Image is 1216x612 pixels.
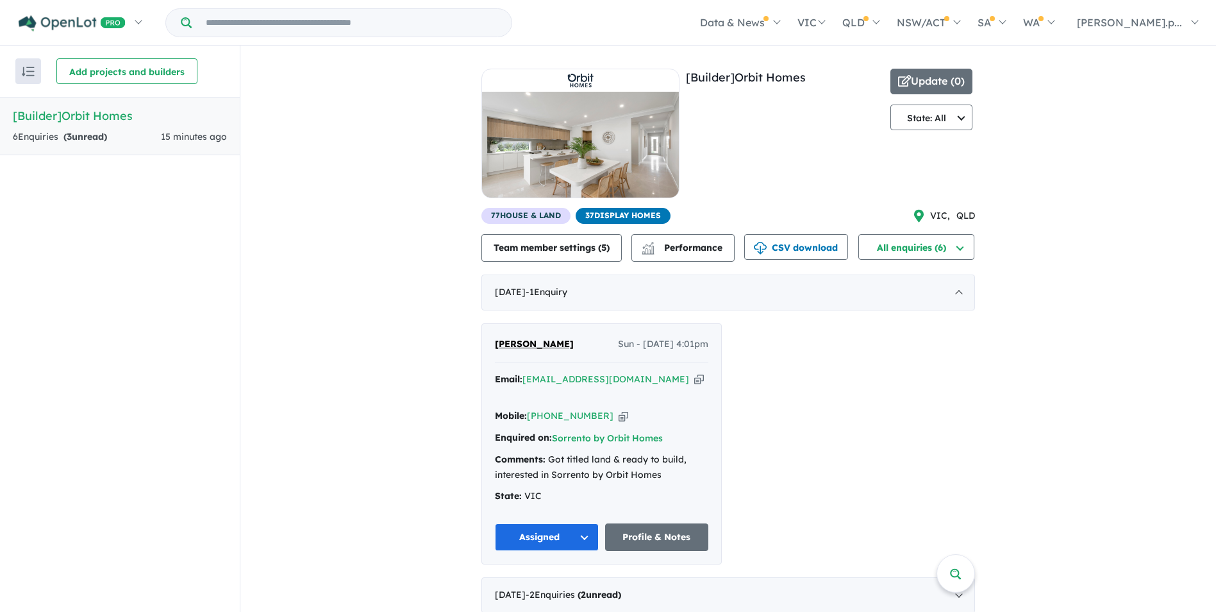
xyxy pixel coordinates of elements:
[618,337,708,352] span: Sun - [DATE] 4:01pm
[481,234,622,262] button: Team member settings (5)
[605,523,709,551] a: Profile & Notes
[495,373,522,385] strong: Email:
[567,72,595,89] img: Orbit Homes
[956,208,975,224] span: QLD
[495,452,708,483] div: Got titled land & ready to build, interested in Sorrento by Orbit Homes
[194,9,509,37] input: Try estate name, suburb, builder or developer
[13,130,107,145] div: 6 Enquir ies
[744,234,848,260] button: CSV download
[754,242,767,255] img: download icon
[495,432,552,443] strong: Enquired on:
[619,409,628,423] button: Copy
[552,432,663,444] a: Sorrento by Orbit Homes
[481,208,571,224] span: 77 House & Land
[495,337,574,352] a: [PERSON_NAME]
[22,67,35,76] img: sort.svg
[601,242,606,253] span: 5
[67,131,72,142] span: 3
[526,286,567,298] span: - 1 Enquir y
[495,410,527,421] strong: Mobile:
[481,69,679,208] a: Orbit HomesOrbit Homes
[581,589,586,600] span: 2
[631,234,735,262] button: Performance
[495,490,522,502] strong: State:
[495,338,574,350] span: [PERSON_NAME]
[1077,16,1182,29] span: [PERSON_NAME].p...
[644,242,722,253] span: Performance
[858,234,974,260] button: All enquiries (6)
[63,131,107,142] strong: ( unread)
[694,373,704,386] button: Copy
[527,410,613,421] a: [PHONE_NUMBER]
[19,15,126,31] img: Openlot PRO Logo White
[161,131,227,142] span: 15 minutes ago
[13,107,227,124] h5: [Builder] Orbit Homes
[495,489,708,504] div: VIC
[552,432,663,445] button: Sorrento by Orbit Homes
[890,105,972,130] button: State: All
[495,523,599,551] button: Assigned
[482,92,679,198] img: Orbit Homes
[495,454,546,465] strong: Comments:
[578,589,621,600] strong: ( unread)
[56,58,197,84] button: Add projects and builders
[642,246,654,254] img: bar-chart.svg
[930,208,950,224] span: VIC ,
[890,69,972,94] button: Update (0)
[481,275,975,310] div: [DATE]
[686,70,806,85] a: [Builder]Orbit Homes
[576,208,670,224] span: 37 Display Homes
[526,589,621,600] span: - 2 Enquir ies
[642,242,654,249] img: line-chart.svg
[522,373,689,385] a: [EMAIL_ADDRESS][DOMAIN_NAME]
